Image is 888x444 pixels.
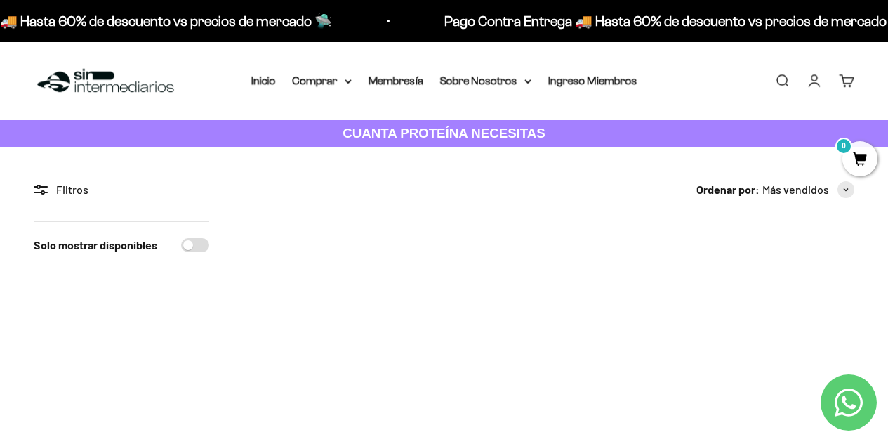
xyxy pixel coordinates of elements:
span: Más vendidos [762,181,829,199]
mark: 0 [835,138,852,155]
summary: Sobre Nosotros [440,72,531,90]
span: Ordenar por: [696,181,760,199]
strong: CUANTA PROTEÍNA NECESITAS [343,126,545,141]
a: Inicio [251,74,276,86]
summary: Comprar [293,72,352,90]
a: 0 [842,152,877,168]
div: Filtros [34,181,209,199]
button: Más vendidos [762,181,854,199]
a: Ingreso Miembros [548,74,637,86]
label: Solo mostrar disponibles [34,236,157,254]
a: Membresía [369,74,423,86]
